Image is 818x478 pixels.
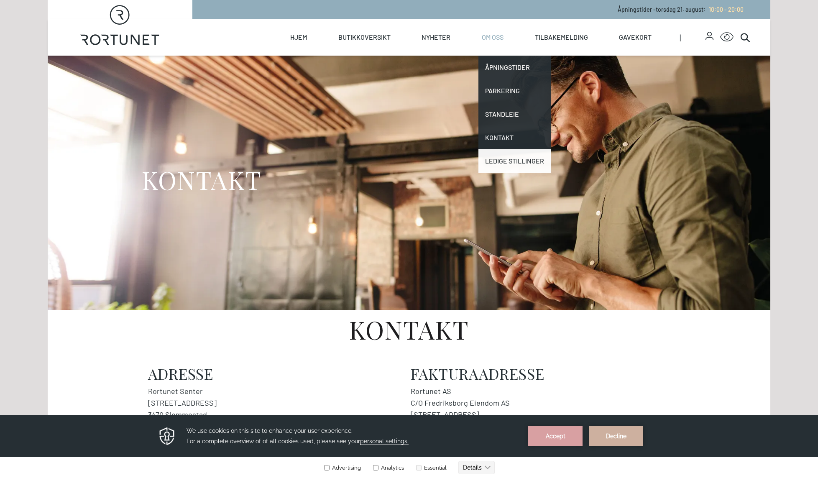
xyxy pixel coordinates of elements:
address: Rortunet AS C/O Fredriksborg Eiendom AS [STREET_ADDRESS] 1607 [GEOGRAPHIC_DATA] Faktura sendes på... [411,385,670,444]
text: Details [463,49,482,56]
h3: We use cookies on this site to enhance your user experience. For a complete overview of of all co... [187,10,518,31]
label: Essential [414,49,447,56]
button: Open Accessibility Menu [720,31,734,44]
a: Tilbakemelding [535,19,588,56]
a: Parkering [478,79,551,102]
span: personal settings. [360,23,409,30]
a: 10:00 - 20:00 [706,6,744,13]
a: Ledige stillinger [478,149,551,173]
a: Standleie [478,102,551,126]
input: Essential [416,50,422,55]
img: Privacy reminder [158,11,176,31]
button: Details [458,46,495,59]
span: 10:00 - 20:00 [709,6,744,13]
a: Gavekort [619,19,652,56]
a: Nyheter [422,19,450,56]
input: Advertising [324,50,330,55]
h1: Kontakt [48,310,770,342]
h1: KONTAKT [141,164,262,195]
span: | [680,19,706,56]
a: Åpningstider [478,56,551,79]
p: Åpningstider - torsdag 21. august : [618,5,744,14]
label: Analytics [371,49,404,56]
a: Hjem [290,19,307,56]
label: Advertising [324,49,361,56]
h2: Adresse [148,365,407,382]
button: Accept [528,11,583,31]
h2: Fakturaadresse [411,365,670,382]
address: Rortunet Senter [STREET_ADDRESS] 3470 Slemmestad [148,385,407,420]
button: Decline [589,11,643,31]
input: Analytics [373,50,378,55]
a: Kontakt [478,126,551,149]
a: Om oss [482,19,504,56]
a: Butikkoversikt [338,19,391,56]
